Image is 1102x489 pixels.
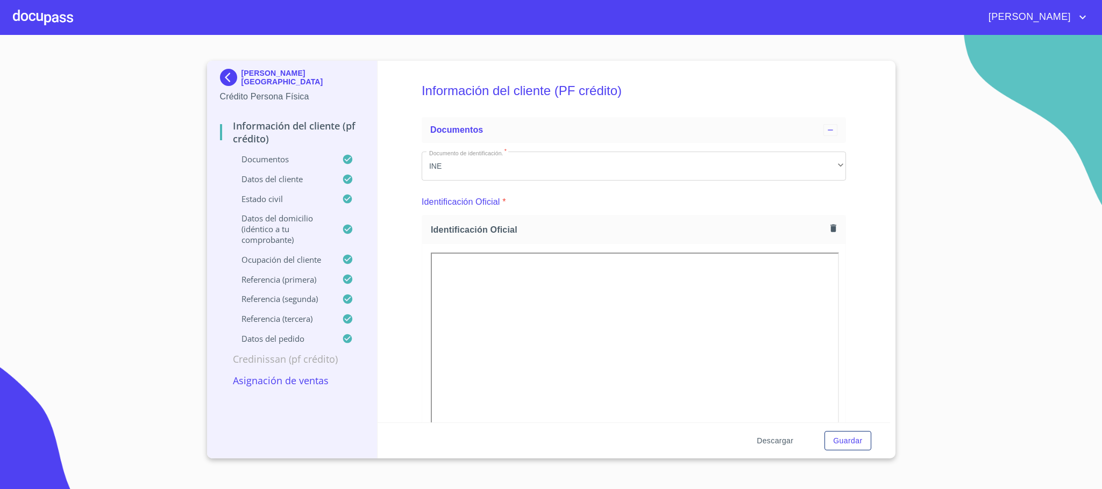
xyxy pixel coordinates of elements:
[220,154,343,164] p: Documentos
[220,274,343,285] p: Referencia (primera)
[220,293,343,304] p: Referencia (segunda)
[241,69,365,86] p: [PERSON_NAME][GEOGRAPHIC_DATA]
[220,254,343,265] p: Ocupación del Cliente
[422,117,846,143] div: Documentos
[220,313,343,324] p: Referencia (tercera)
[220,333,343,344] p: Datos del pedido
[422,69,846,113] h5: Información del cliente (PF crédito)
[757,434,793,448] span: Descargar
[422,196,500,208] p: Identificación Oficial
[220,69,241,86] img: Docupass spot blue
[220,69,365,90] div: [PERSON_NAME][GEOGRAPHIC_DATA]
[220,353,365,365] p: Credinissan (PF crédito)
[220,119,365,145] p: Información del cliente (PF crédito)
[833,434,862,448] span: Guardar
[430,125,483,134] span: Documentos
[220,213,343,245] p: Datos del domicilio (idéntico a tu comprobante)
[220,193,343,204] p: Estado Civil
[752,431,798,451] button: Descargar
[824,431,871,451] button: Guardar
[980,9,1076,26] span: [PERSON_NAME]
[431,224,826,235] span: Identificación Oficial
[220,174,343,184] p: Datos del cliente
[980,9,1089,26] button: account of current user
[220,374,365,387] p: Asignación de Ventas
[220,90,365,103] p: Crédito Persona Física
[422,152,846,181] div: INE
